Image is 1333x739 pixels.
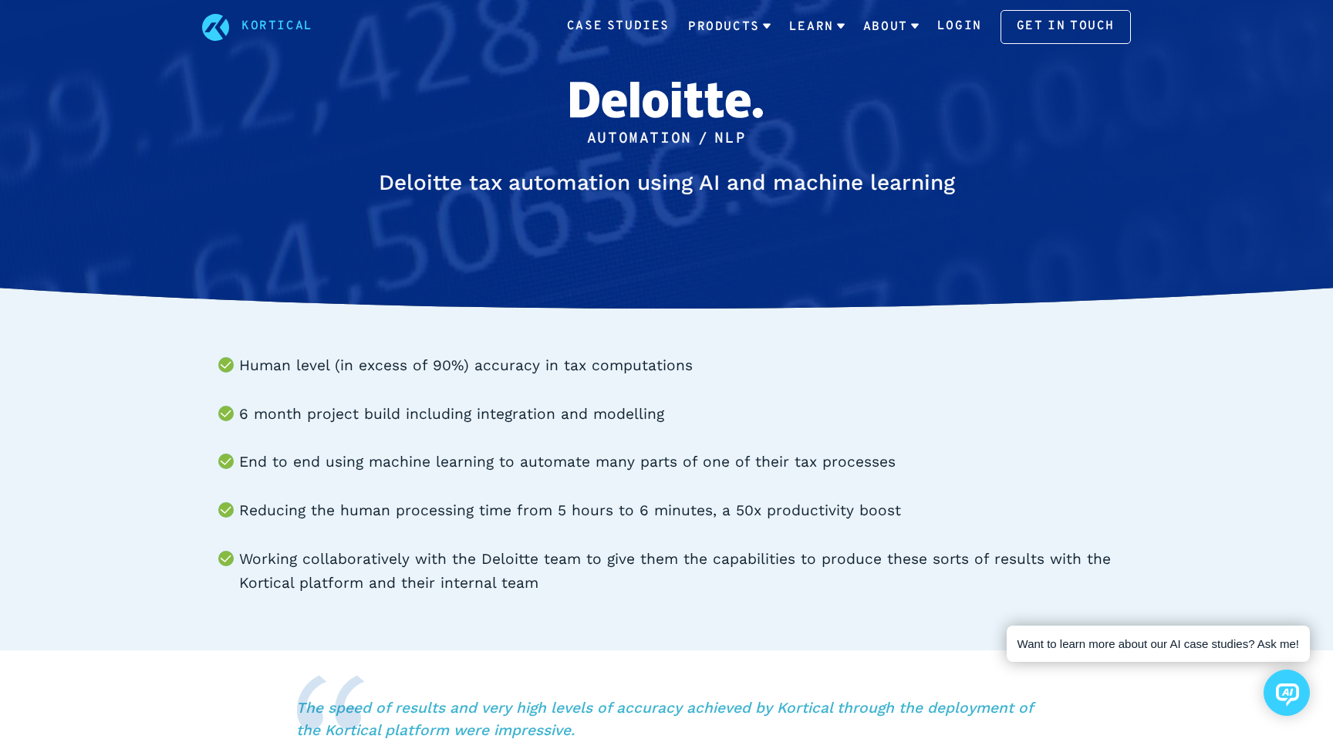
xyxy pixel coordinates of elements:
h1: Deloitte tax automation using AI and machine learning [376,167,957,199]
li: End to end using machine learning to automate many parts of one of their tax processes [239,450,1131,474]
li: / [698,127,709,151]
img: Deloitte client logo [570,82,763,118]
li: Reducing the human processing time from 5 hours to 6 minutes, a 50x productivity boost [239,499,1131,523]
a: Learn [789,7,845,47]
a: About [863,7,919,47]
li: NLP [714,127,746,151]
img: Quotemark icon [296,675,365,730]
a: Case Studies [567,17,670,37]
li: Working collaboratively with the Deloitte team to give them the capabilities to produce these sor... [239,548,1131,595]
li: Human level (in excess of 90%) accuracy in tax computations [239,354,1131,378]
li: Automation [587,127,692,151]
a: Kortical [241,17,313,37]
a: Login [937,17,982,37]
a: Get in touch [1001,10,1131,44]
a: Products [688,7,771,47]
li: 6 month project build including integration and modelling [239,403,1131,427]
